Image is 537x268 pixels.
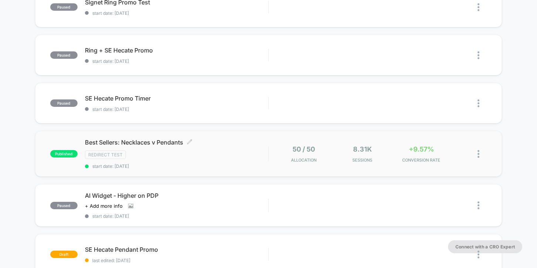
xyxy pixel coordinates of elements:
[50,150,78,157] span: published
[478,201,479,209] img: close
[335,157,390,163] span: Sessions
[478,251,479,258] img: close
[50,3,78,11] span: paused
[85,150,126,159] span: Redirect Test
[85,203,123,209] span: + Add more info
[85,47,268,54] span: Ring + SE Hecate Promo
[85,106,268,112] span: start date: [DATE]
[293,145,315,153] span: 50 / 50
[478,99,479,107] img: close
[50,251,78,258] span: draft
[448,240,522,253] button: Connect with a CRO Expert
[85,163,268,169] span: start date: [DATE]
[85,213,268,219] span: start date: [DATE]
[409,145,434,153] span: +9.57%
[85,246,268,253] span: SE Hecate Pendant Promo
[85,258,268,263] span: last edited: [DATE]
[50,51,78,59] span: paused
[291,157,317,163] span: Allocation
[478,51,479,59] img: close
[85,58,268,64] span: start date: [DATE]
[85,139,268,146] span: Best Sellers: Necklaces v Pendants
[50,202,78,209] span: paused
[85,192,268,199] span: AI Widget - Higher on PDP
[478,150,479,158] img: close
[394,157,449,163] span: CONVERSION RATE
[85,10,268,16] span: start date: [DATE]
[353,145,372,153] span: 8.31k
[50,99,78,107] span: paused
[85,95,268,102] span: SE Hecate Promo Timer
[478,3,479,11] img: close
